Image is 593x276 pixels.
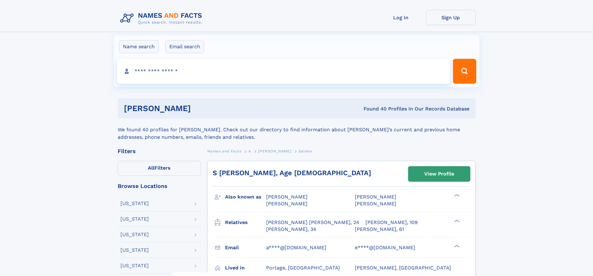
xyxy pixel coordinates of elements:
[120,263,149,268] div: [US_STATE]
[225,242,266,253] h3: Email
[258,147,291,155] a: [PERSON_NAME]
[453,219,460,223] div: ❯
[248,149,251,153] span: A
[118,10,207,27] img: Logo Names and Facts
[266,219,359,226] a: [PERSON_NAME] [PERSON_NAME], 24
[266,201,308,207] span: [PERSON_NAME]
[355,265,451,271] span: [PERSON_NAME], [GEOGRAPHIC_DATA]
[120,232,149,237] div: [US_STATE]
[248,147,251,155] a: A
[277,105,469,112] div: Found 40 Profiles In Our Records Database
[365,219,418,226] a: [PERSON_NAME], 109
[120,201,149,206] div: [US_STATE]
[118,183,201,189] div: Browse Locations
[213,169,371,177] a: S [PERSON_NAME], Age [DEMOGRAPHIC_DATA]
[148,165,154,171] span: All
[207,147,242,155] a: Names and Facts
[355,226,404,233] a: [PERSON_NAME], 61
[426,10,476,25] a: Sign Up
[118,161,201,176] label: Filters
[453,244,460,248] div: ❯
[453,194,460,198] div: ❯
[120,217,149,222] div: [US_STATE]
[118,119,476,141] div: We found 40 profiles for [PERSON_NAME]. Check out our directory to find information about [PERSON...
[117,59,450,84] input: search input
[258,149,291,153] span: [PERSON_NAME]
[453,59,476,84] button: Search Button
[355,194,396,200] span: [PERSON_NAME]
[225,263,266,273] h3: Lived in
[120,248,149,253] div: [US_STATE]
[299,149,312,153] span: Salehe
[408,166,470,181] a: View Profile
[124,105,277,112] h1: [PERSON_NAME]
[165,40,204,53] label: Email search
[266,194,308,200] span: [PERSON_NAME]
[266,265,340,271] span: Portage, [GEOGRAPHIC_DATA]
[118,148,201,154] div: Filters
[376,10,426,25] a: Log In
[225,217,266,228] h3: Relatives
[266,226,316,233] a: [PERSON_NAME], 34
[424,167,454,181] div: View Profile
[355,201,396,207] span: [PERSON_NAME]
[119,40,159,53] label: Name search
[225,192,266,202] h3: Also known as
